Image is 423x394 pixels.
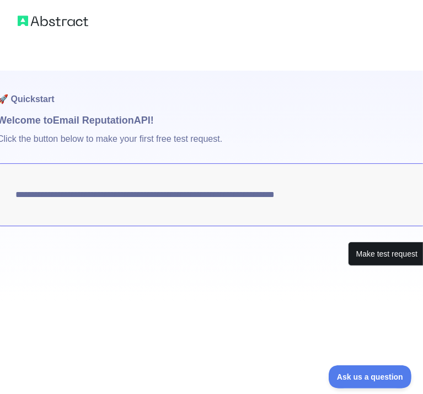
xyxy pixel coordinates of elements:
[329,365,412,388] iframe: Toggle Customer Support
[18,13,88,29] img: Abstract logo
